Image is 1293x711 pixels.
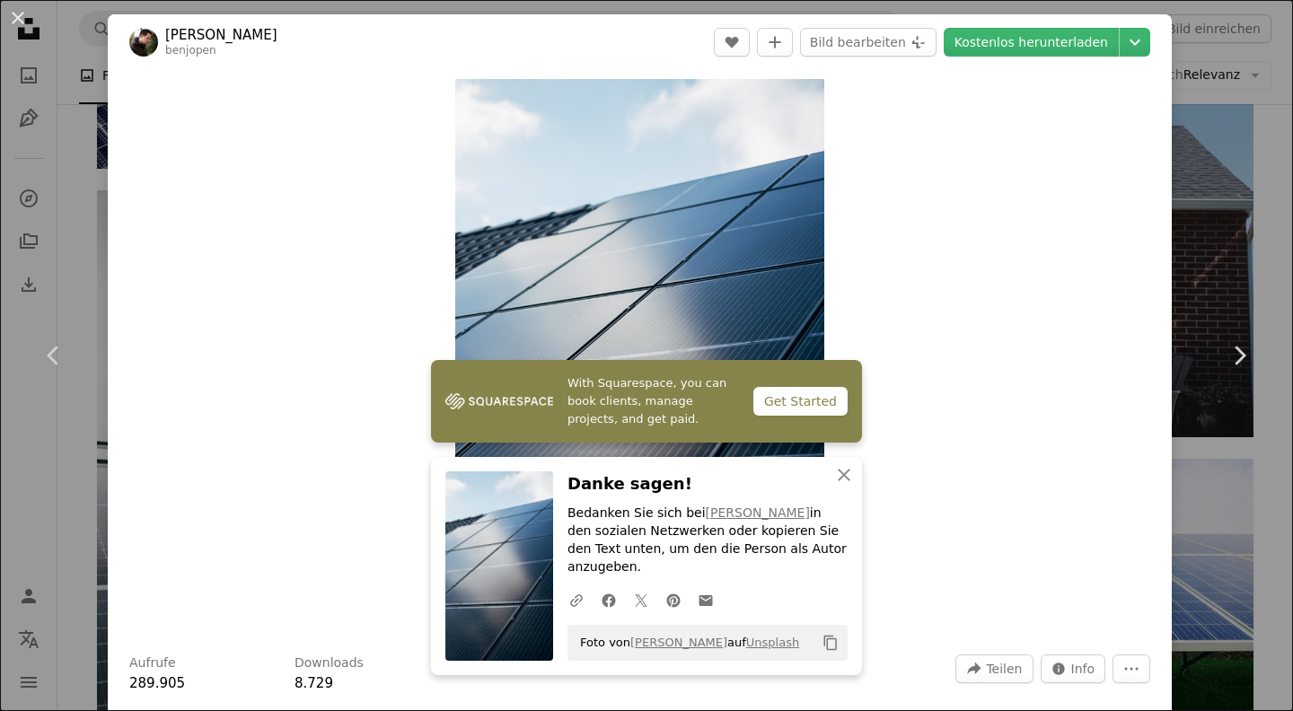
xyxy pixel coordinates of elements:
[757,28,793,57] button: Zu Kollektion hinzufügen
[431,360,862,443] a: With Squarespace, you can book clients, manage projects, and get paid.Get Started
[1113,654,1150,683] button: Weitere Aktionen
[567,374,739,428] span: With Squarespace, you can book clients, manage projects, and get paid.
[165,44,216,57] a: benjopen
[630,636,727,649] a: [PERSON_NAME]
[706,505,810,520] a: [PERSON_NAME]
[445,388,553,415] img: file-1747939142011-51e5cc87e3c9
[1071,655,1095,682] span: Info
[593,582,625,618] a: Auf Facebook teilen
[1041,654,1106,683] button: Statistiken zu diesem Bild
[1185,269,1293,442] a: Weiter
[129,28,158,57] img: Zum Profil von Benjamin Jopen
[129,675,185,691] span: 289.905
[295,654,364,672] h3: Downloads
[986,655,1022,682] span: Teilen
[567,471,848,497] h3: Danke sagen!
[567,505,848,576] p: Bedanken Sie sich bei in den sozialen Netzwerken oder kopieren Sie den Text unten, um den die Per...
[815,628,846,658] button: In die Zwischenablage kopieren
[455,79,824,633] img: Nahaufnahme eines Solarmoduls auf einem Gebäude
[455,79,824,633] button: Dieses Bild heranzoomen
[944,28,1119,57] a: Kostenlos herunterladen
[625,582,657,618] a: Auf Twitter teilen
[657,582,690,618] a: Auf Pinterest teilen
[571,628,799,657] span: Foto von auf
[800,28,937,57] button: Bild bearbeiten
[295,675,333,691] span: 8.729
[129,654,176,672] h3: Aufrufe
[955,654,1033,683] button: Dieses Bild teilen
[1120,28,1150,57] button: Downloadgröße auswählen
[690,582,722,618] a: Via E-Mail teilen teilen
[165,26,277,44] a: [PERSON_NAME]
[753,387,848,416] div: Get Started
[714,28,750,57] button: Gefällt mir
[746,636,799,649] a: Unsplash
